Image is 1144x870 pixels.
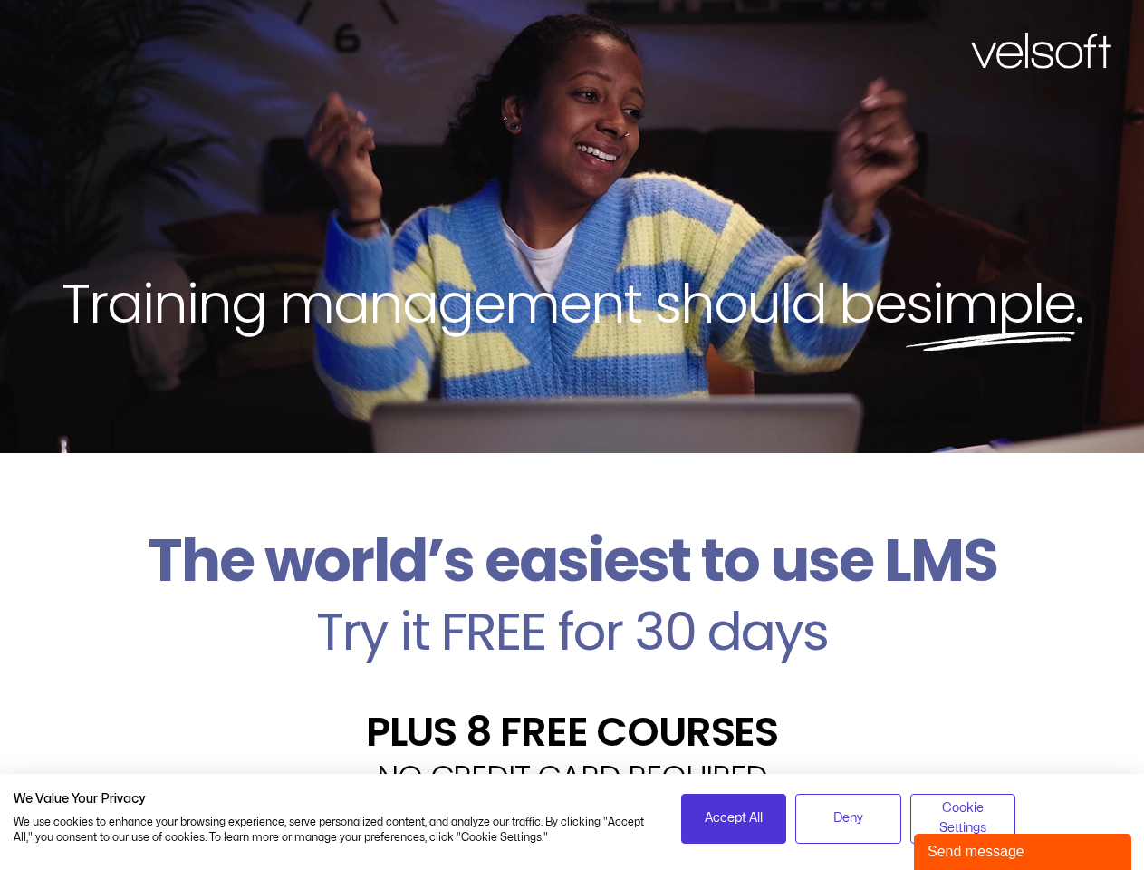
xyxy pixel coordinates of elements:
span: Deny [833,808,863,828]
h2: The world’s easiest to use LMS [14,526,1130,596]
button: Deny all cookies [795,794,901,844]
iframe: chat widget [914,830,1135,870]
h2: Try it FREE for 30 days [14,605,1130,658]
h2: Training management should be . [33,268,1111,339]
h2: We Value Your Privacy [14,791,654,807]
button: Accept all cookies [681,794,787,844]
span: Accept All [705,808,763,828]
p: We use cookies to enhance your browsing experience, serve personalized content, and analyze our t... [14,815,654,846]
button: Adjust cookie preferences [910,794,1016,844]
span: simple [906,266,1075,342]
span: Cookie Settings [922,798,1005,839]
h2: PLUS 8 FREE COURSES [14,711,1130,752]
